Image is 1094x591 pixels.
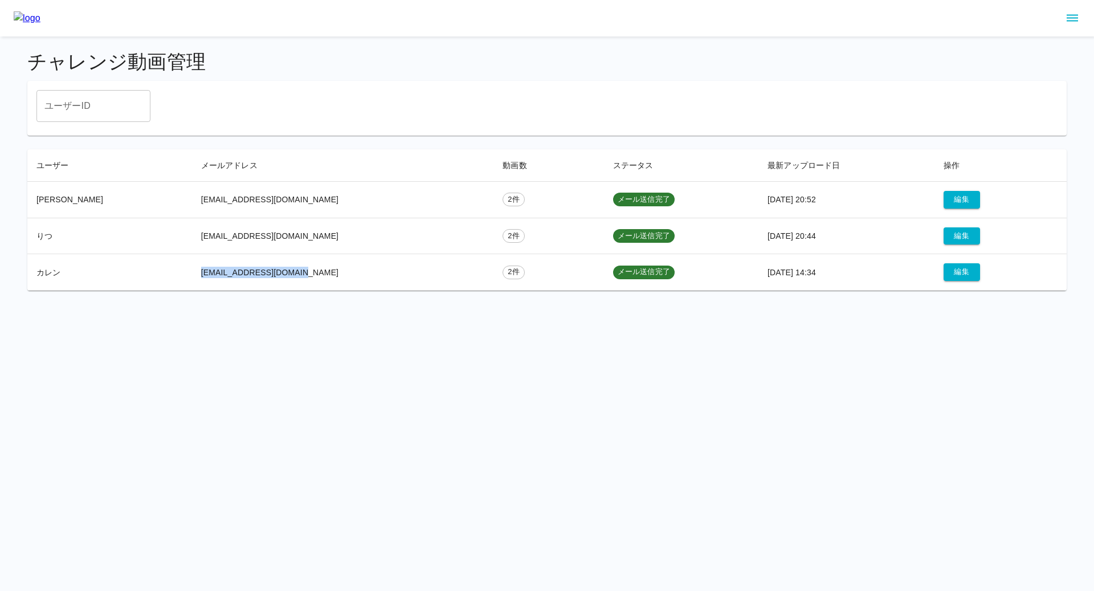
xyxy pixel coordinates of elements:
td: [DATE] 20:52 [758,181,934,218]
td: [EMAIL_ADDRESS][DOMAIN_NAME] [192,254,494,291]
button: sidemenu [1063,9,1082,28]
td: [EMAIL_ADDRESS][DOMAIN_NAME] [192,181,494,218]
span: メール送信完了 [613,194,675,205]
span: メール送信完了 [613,267,675,278]
button: 編集 [944,191,980,209]
th: 操作 [934,149,1067,182]
span: 2件 [503,231,524,242]
th: 動画数 [493,149,604,182]
th: メールアドレス [192,149,494,182]
h4: チャレンジ動画管理 [27,50,1067,74]
td: [DATE] 20:44 [758,218,934,254]
th: ユーザー [27,149,192,182]
button: 編集 [944,263,980,281]
th: ステータス [604,149,758,182]
td: りつ [27,218,192,254]
td: カレン [27,254,192,291]
th: 最新アップロード日 [758,149,934,182]
td: [DATE] 14:34 [758,254,934,291]
span: メール送信完了 [613,231,675,242]
span: 2件 [503,194,524,205]
td: [EMAIL_ADDRESS][DOMAIN_NAME] [192,218,494,254]
button: 編集 [944,227,980,245]
img: logo [14,11,40,25]
span: 2件 [503,267,524,278]
td: [PERSON_NAME] [27,181,192,218]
